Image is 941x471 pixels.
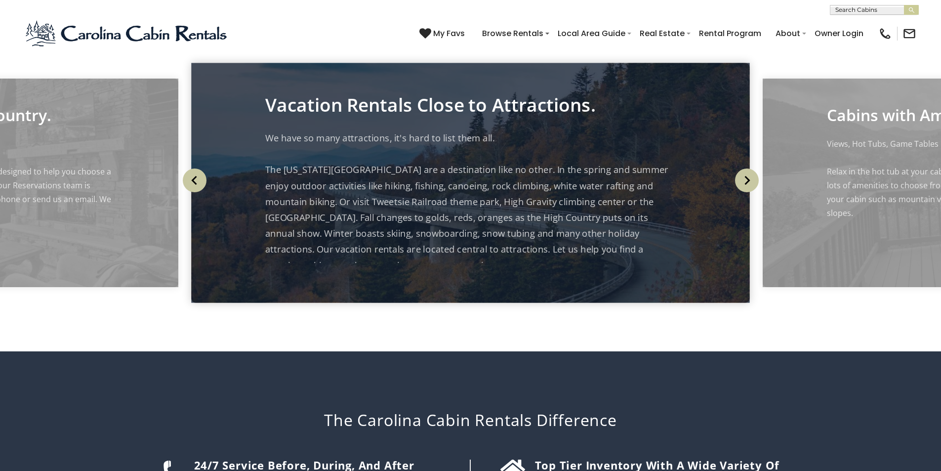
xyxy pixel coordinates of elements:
[265,97,676,113] p: Vacation Rentals Close to Attractions.
[694,25,766,42] a: Rental Program
[433,27,465,40] span: My Favs
[902,27,916,41] img: mail-regular-black.png
[731,158,763,203] button: Next
[553,25,630,42] a: Local Area Guide
[477,25,548,42] a: Browse Rentals
[178,158,210,203] button: Previous
[183,169,206,192] img: arrow
[635,25,690,42] a: Real Estate
[155,411,787,429] h2: The Carolina Cabin Rentals Difference
[735,169,759,192] img: arrow
[25,19,230,48] img: Blue-2.png
[265,130,676,273] p: We have so many attractions, it's hard to list them all. The [US_STATE][GEOGRAPHIC_DATA] are a de...
[810,25,868,42] a: Owner Login
[878,27,892,41] img: phone-regular-black.png
[419,27,467,40] a: My Favs
[771,25,805,42] a: About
